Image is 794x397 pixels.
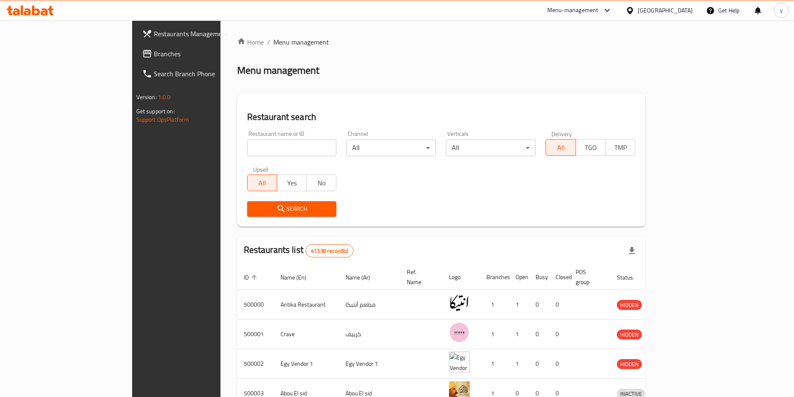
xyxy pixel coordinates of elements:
[529,265,549,290] th: Busy
[622,241,642,261] div: Export file
[407,267,432,287] span: Ref. Name
[136,92,157,102] span: Version:
[135,24,265,44] a: Restaurants Management
[442,265,480,290] th: Logo
[254,204,330,214] span: Search
[136,106,175,117] span: Get support on:
[547,5,599,15] div: Menu-management
[480,265,509,290] th: Branches
[158,92,171,102] span: 1.0.0
[780,6,783,15] span: y
[154,49,258,59] span: Branches
[529,290,549,320] td: 0
[237,64,319,77] h2: Menu management
[546,139,576,156] button: All
[509,349,529,379] td: 1
[480,290,509,320] td: 1
[136,114,189,125] a: Support.OpsPlatform
[605,139,635,156] button: TMP
[277,175,307,191] button: Yes
[617,272,644,282] span: Status
[251,177,274,189] span: All
[446,140,536,156] div: All
[549,349,569,379] td: 0
[306,175,336,191] button: No
[617,359,642,369] div: HIDDEN
[281,177,303,189] span: Yes
[529,320,549,349] td: 0
[346,140,436,156] div: All
[274,320,339,349] td: Crave
[617,300,642,310] span: HIDDEN
[267,37,270,47] li: /
[237,37,646,47] nav: breadcrumb
[310,177,333,189] span: No
[509,290,529,320] td: 1
[549,265,569,290] th: Closed
[576,139,606,156] button: TGO
[306,247,353,255] span: 41338 record(s)
[551,131,572,137] label: Delivery
[247,175,277,191] button: All
[244,272,260,282] span: ID
[480,320,509,349] td: 1
[253,166,268,172] label: Upsell
[480,349,509,379] td: 1
[339,290,400,320] td: مطعم أنتيكا
[339,349,400,379] td: Egy Vendor 1
[549,290,569,320] td: 0
[244,244,354,257] h2: Restaurants list
[247,111,636,123] h2: Restaurant search
[247,140,337,156] input: Search for restaurant name or ID..
[449,322,470,343] img: Crave
[449,352,470,372] img: Egy Vendor 1
[281,272,317,282] span: Name (En)
[617,360,642,369] span: HIDDEN
[638,6,693,15] div: [GEOGRAPHIC_DATA]
[449,292,470,313] img: Antika Restaurant
[247,201,337,217] button: Search
[306,244,353,257] div: Total records count
[576,267,600,287] span: POS group
[509,320,529,349] td: 1
[339,320,400,349] td: كرييف
[609,142,632,154] span: TMP
[154,69,258,79] span: Search Branch Phone
[529,349,549,379] td: 0
[549,320,569,349] td: 0
[273,37,329,47] span: Menu management
[509,265,529,290] th: Open
[549,142,572,154] span: All
[154,29,258,39] span: Restaurants Management
[579,142,602,154] span: TGO
[617,300,642,310] div: HIDDEN
[617,330,642,340] span: HIDDEN
[135,64,265,84] a: Search Branch Phone
[135,44,265,64] a: Branches
[346,272,381,282] span: Name (Ar)
[274,349,339,379] td: Egy Vendor 1
[274,290,339,320] td: Antika Restaurant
